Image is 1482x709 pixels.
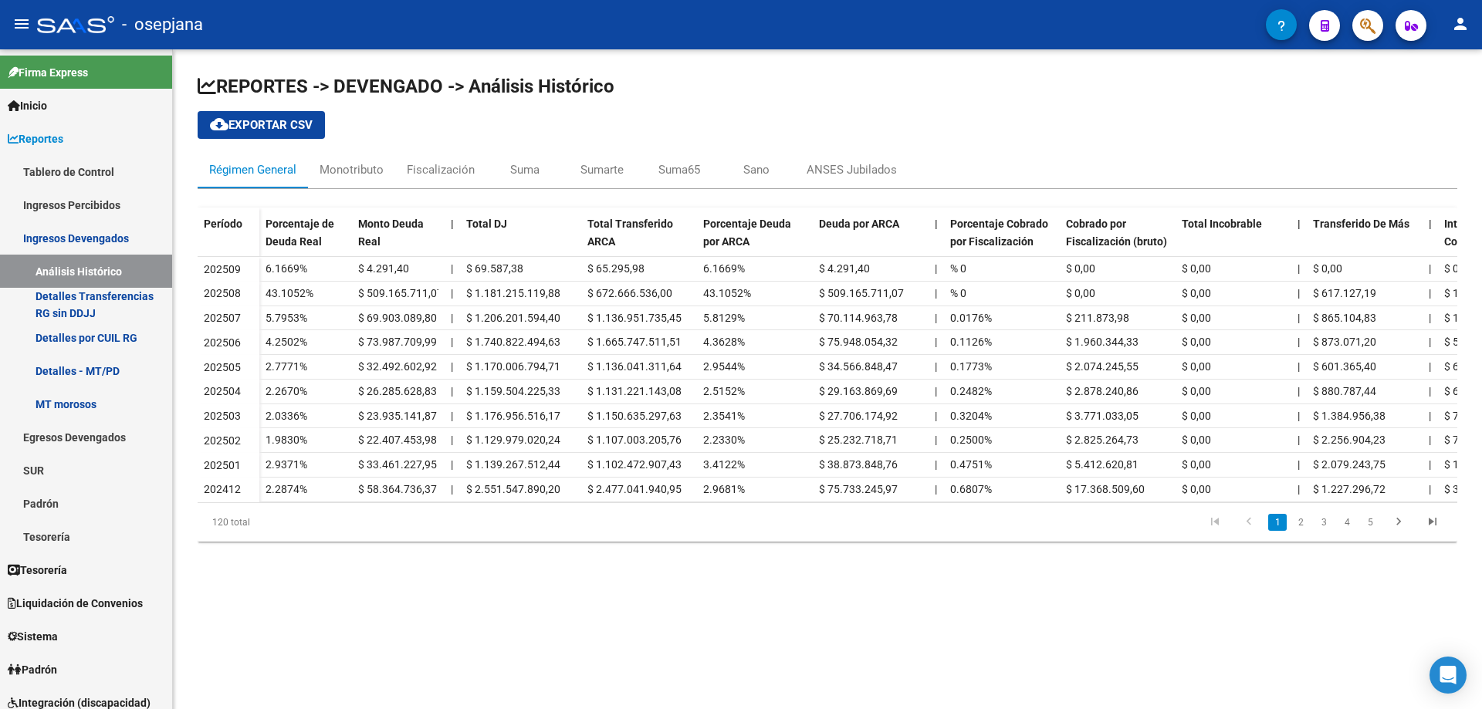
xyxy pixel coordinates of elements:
span: | [451,434,453,446]
datatable-header-cell: Monto Deuda Real [352,208,445,272]
span: Monto Deuda Real [358,218,424,248]
span: $ 617.127,19 [1313,287,1376,299]
div: Fiscalización [407,161,475,178]
span: 202508 [204,287,241,299]
span: $ 29.163.869,69 [819,385,898,397]
span: Porcentaje de Deuda Real [266,218,334,248]
span: 0.3204% [950,410,992,422]
span: 2.9544% [703,360,745,373]
span: | [935,312,937,324]
span: | [1298,287,1300,299]
li: page 5 [1358,509,1382,535]
span: $ 211.873,98 [1066,312,1129,324]
datatable-header-cell: Total Incobrable [1176,208,1291,272]
span: $ 509.165.711,07 [358,287,443,299]
span: 0.6807% [950,483,992,495]
span: Transferido De Más [1313,218,1409,230]
span: 2.2670% [266,385,307,397]
div: ANSES Jubilados [807,161,897,178]
span: | [1429,458,1431,471]
h1: REPORTES -> DEVENGADO -> Análisis Histórico [198,74,1457,99]
span: $ 2.477.041.940,95 [587,483,682,495]
span: 1.9830% [266,434,307,446]
span: 43.1052% [266,287,313,299]
span: | [451,385,453,397]
span: | [1429,336,1431,348]
div: 120 total [198,503,447,542]
span: $ 1.181.215.119,88 [466,287,560,299]
span: Inicio [8,97,47,114]
span: 3.4122% [703,458,745,471]
span: $ 509.165.711,07 [819,287,904,299]
datatable-header-cell: Transferido De Más [1307,208,1423,272]
span: Exportar CSV [210,118,313,132]
span: 0.1126% [950,336,992,348]
span: $ 25.232.718,71 [819,434,898,446]
span: $ 865.104,83 [1313,312,1376,324]
span: | [935,434,937,446]
span: 202503 [204,410,241,422]
mat-icon: menu [12,15,31,33]
span: 202504 [204,385,241,397]
span: Período [204,218,242,230]
li: page 1 [1266,509,1289,535]
span: $ 27.706.174,92 [819,410,898,422]
span: Reportes [8,130,63,147]
span: $ 2.074.245,55 [1066,360,1139,373]
datatable-header-cell: Deuda por ARCA [813,208,929,272]
span: % 0 [950,262,966,275]
span: | [1429,360,1431,373]
a: go to first page [1200,514,1230,531]
div: Monotributo [320,161,384,178]
span: $ 0,00 [1182,287,1211,299]
span: 202505 [204,361,241,373]
span: | [935,410,937,422]
span: | [1298,360,1300,373]
span: $ 0,00 [1182,410,1211,422]
span: $ 0,00 [1066,262,1095,275]
span: 4.2502% [266,336,307,348]
span: $ 1.136.041.311,64 [587,360,682,373]
span: | [451,483,453,495]
span: Porcentaje Cobrado por Fiscalización [950,218,1048,248]
span: $ 0,00 [1444,262,1474,275]
span: $ 2.825.264,73 [1066,434,1139,446]
datatable-header-cell: | [1291,208,1307,272]
span: $ 2.256.904,23 [1313,434,1386,446]
datatable-header-cell: Período [198,208,259,272]
a: go to next page [1384,514,1413,531]
span: $ 4.291,40 [358,262,409,275]
span: | [1429,434,1431,446]
datatable-header-cell: Porcentaje Deuda por ARCA [697,208,813,272]
span: | [1429,287,1431,299]
span: | [1298,483,1300,495]
div: Suma65 [658,161,700,178]
span: | [1298,312,1300,324]
span: Porcentaje Deuda por ARCA [703,218,791,248]
a: go to last page [1418,514,1447,531]
span: $ 65.295,98 [587,262,645,275]
span: $ 1.102.472.907,43 [587,458,682,471]
button: Exportar CSV [198,111,325,139]
span: Tesorería [8,562,67,579]
span: $ 0,00 [1066,287,1095,299]
span: | [451,218,454,230]
span: 202502 [204,434,241,447]
span: | [451,458,453,471]
span: $ 1.176.956.516,17 [466,410,560,422]
span: | [935,218,938,230]
span: 2.9371% [266,458,307,471]
span: $ 75.948.054,32 [819,336,898,348]
span: $ 1.227.296,72 [1313,483,1386,495]
span: | [935,458,937,471]
span: $ 73.987.709,99 [358,336,437,348]
a: 5 [1361,514,1379,531]
span: | [1429,483,1431,495]
span: $ 0,00 [1182,458,1211,471]
span: $ 2.079.243,75 [1313,458,1386,471]
span: 0.4751% [950,458,992,471]
span: Padrón [8,661,57,678]
span: 202501 [204,459,241,471]
span: | [1298,385,1300,397]
span: | [1429,385,1431,397]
